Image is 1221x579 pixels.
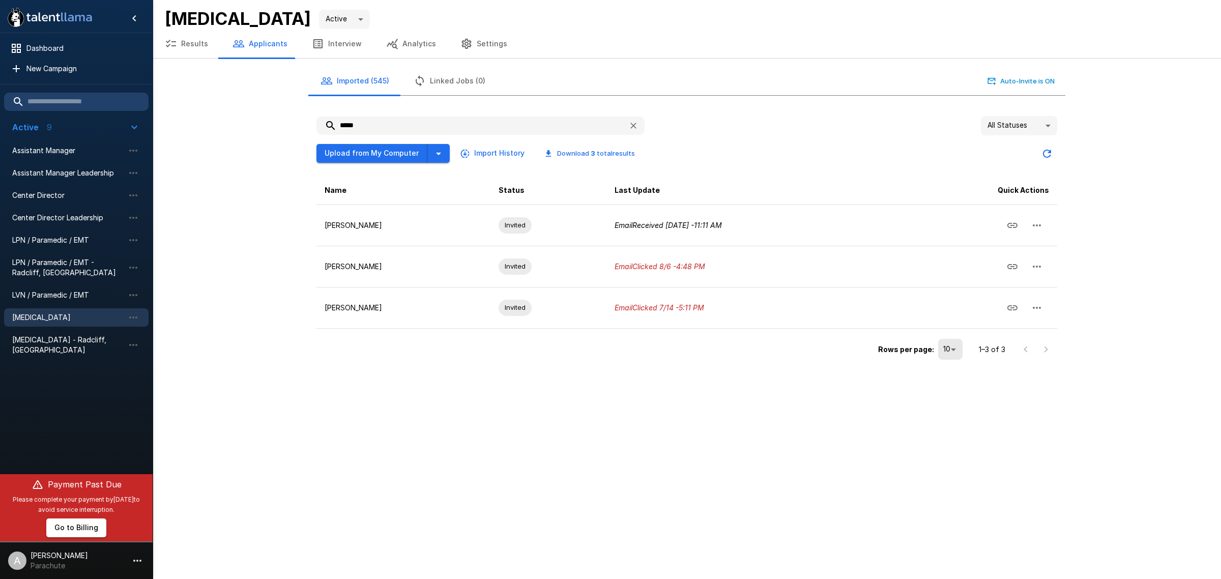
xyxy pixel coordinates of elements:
[325,262,482,272] p: [PERSON_NAME]
[308,67,401,95] button: Imported (545)
[1037,143,1057,164] button: Updated Today - 12:29 PM
[1000,302,1025,311] span: Copy Interview Link
[1000,220,1025,228] span: Copy Interview Link
[325,220,482,230] p: [PERSON_NAME]
[319,10,370,29] div: Active
[165,8,311,29] b: [MEDICAL_DATA]
[153,30,220,58] button: Results
[220,30,300,58] button: Applicants
[938,339,963,359] div: 10
[985,73,1057,89] button: Auto-Invite is ON
[499,220,532,230] span: Invited
[1000,261,1025,270] span: Copy Interview Link
[591,149,595,157] b: 3
[537,146,643,161] button: Download 3 totalresults
[878,344,934,355] p: Rows per page:
[499,303,532,312] span: Invited
[374,30,448,58] button: Analytics
[979,344,1005,355] p: 1–3 of 3
[490,176,607,205] th: Status
[300,30,374,58] button: Interview
[325,303,482,313] p: [PERSON_NAME]
[316,176,490,205] th: Name
[606,176,898,205] th: Last Update
[401,67,498,95] button: Linked Jobs (0)
[499,262,532,271] span: Invited
[615,303,704,312] i: Email Clicked 7/14 - 5:11 PM
[898,176,1057,205] th: Quick Actions
[981,116,1057,135] div: All Statuses
[615,262,705,271] i: Email Clicked 8/6 - 4:48 PM
[458,144,529,163] button: Import History
[448,30,519,58] button: Settings
[615,221,722,229] i: Email Received [DATE] - 11:11 AM
[316,144,427,163] button: Upload from My Computer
